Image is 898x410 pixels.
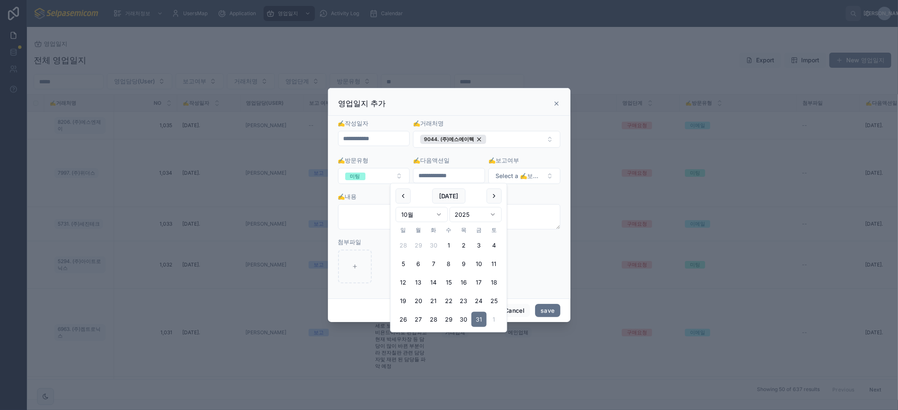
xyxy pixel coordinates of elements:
button: 2025년 10월 10일 금요일 [472,256,487,272]
button: 2025년 10월 29일 수요일 [441,312,456,327]
button: 2025년 10월 11일 토요일 [487,256,502,272]
span: 첨부파일 [338,238,362,245]
div: 미팅 [350,173,360,180]
th: 일요일 [396,226,411,234]
button: 2025년 10월 3일 금요일 [472,238,487,253]
button: Cancel [499,304,530,317]
button: Today, 2025년 9월 30일 화요일 [426,238,441,253]
h3: 영업일지 추가 [338,99,386,109]
span: ✍️거래처명 [413,120,444,127]
table: 10월 2025 [396,226,502,327]
button: 2025년 10월 16일 목요일 [456,275,472,290]
th: 화요일 [426,226,441,234]
button: 2025년 10월 15일 수요일 [441,275,456,290]
button: 2025년 11월 1일 토요일 [487,312,502,327]
button: 2025년 10월 8일 수요일 [441,256,456,272]
button: 2025년 10월 21일 화요일 [426,293,441,309]
span: ✍️작성일자 [338,120,369,127]
span: Select a ✍️보고여부 [496,172,543,180]
button: 2025년 10월 4일 토요일 [487,238,502,253]
button: 2025년 10월 2일 목요일 [456,238,472,253]
button: 2025년 10월 14일 화요일 [426,275,441,290]
span: ✍️방문유형 [338,157,369,164]
button: 2025년 10월 19일 일요일 [396,293,411,309]
th: 월요일 [411,226,426,234]
button: 2025년 9월 28일 일요일 [396,238,411,253]
button: 2025년 10월 9일 목요일 [456,256,472,272]
span: ✍️보고여부 [488,157,519,164]
button: 2025년 10월 5일 일요일 [396,256,411,272]
button: Unselect 5671 [420,135,486,144]
button: 2025년 10월 27일 월요일 [411,312,426,327]
button: 2025년 10월 12일 일요일 [396,275,411,290]
th: 수요일 [441,226,456,234]
button: Select Button [338,168,410,184]
button: 2025년 10월 18일 토요일 [487,275,502,290]
span: ✍️다음액션일 [413,157,450,164]
th: 목요일 [456,226,472,234]
button: Select Button [413,131,560,148]
button: 2025년 10월 13일 월요일 [411,275,426,290]
th: 토요일 [487,226,502,234]
button: 2025년 10월 26일 일요일 [396,312,411,327]
button: 2025년 10월 22일 수요일 [441,293,456,309]
button: 2025년 10월 24일 금요일 [472,293,487,309]
button: 2025년 10월 30일 목요일 [456,312,472,327]
button: [DATE] [432,189,465,204]
button: save [535,304,560,317]
button: 2025년 10월 28일 화요일 [426,312,441,327]
button: 2025년 10월 23일 목요일 [456,293,472,309]
span: 9044. (주)에스에이텍 [424,136,474,143]
button: 2025년 10월 20일 월요일 [411,293,426,309]
button: 2025년 10월 31일 금요일, selected [472,312,487,327]
button: 2025년 10월 7일 화요일 [426,256,441,272]
button: 2025년 10월 17일 금요일 [472,275,487,290]
span: ✍️내용 [338,193,357,200]
button: Select Button [488,168,560,184]
button: 2025년 10월 6일 월요일 [411,256,426,272]
button: 2025년 9월 29일 월요일 [411,238,426,253]
th: 금요일 [472,226,487,234]
button: 2025년 10월 1일 수요일 [441,238,456,253]
button: 2025년 10월 25일 토요일 [487,293,502,309]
